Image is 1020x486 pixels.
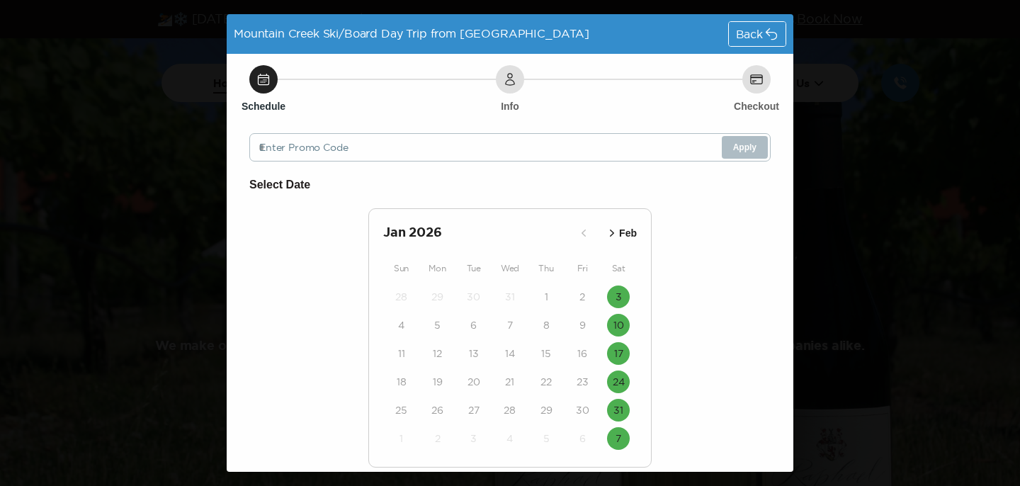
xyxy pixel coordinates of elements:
button: 1 [535,286,557,308]
span: Mountain Creek Ski/Board Day Trip from [GEOGRAPHIC_DATA] [234,27,589,40]
button: 26 [426,399,449,422]
time: 26 [431,403,443,417]
time: 22 [540,375,552,389]
h6: Info [501,99,519,113]
time: 17 [614,346,623,361]
button: 13 [463,342,485,365]
button: 29 [426,286,449,308]
button: Feb [601,222,641,245]
time: 11 [398,346,405,361]
div: Fri [565,260,601,277]
h6: Checkout [734,99,779,113]
button: 28 [499,399,521,422]
time: 9 [579,318,586,332]
button: 29 [535,399,557,422]
time: 2 [579,290,585,304]
time: 20 [467,375,480,389]
time: 7 [507,318,513,332]
button: 16 [571,342,594,365]
time: 13 [469,346,479,361]
time: 31 [613,403,623,417]
h6: Select Date [249,176,771,194]
time: 3 [616,290,622,304]
time: 6 [579,431,586,446]
button: 5 [535,427,557,450]
button: 7 [607,427,630,450]
button: 30 [463,286,485,308]
div: Mon [419,260,455,277]
button: 9 [571,314,594,337]
div: Thu [528,260,565,277]
time: 1 [545,290,548,304]
time: 31 [505,290,515,304]
time: 15 [541,346,551,361]
button: 5 [426,314,449,337]
button: 3 [463,427,485,450]
time: 30 [467,290,480,304]
button: 12 [426,342,449,365]
time: 23 [577,375,589,389]
button: 19 [426,371,449,393]
button: 1 [390,427,413,450]
time: 30 [576,403,589,417]
button: 8 [535,314,557,337]
time: 18 [397,375,407,389]
div: Sun [383,260,419,277]
button: 28 [390,286,413,308]
button: 4 [390,314,413,337]
time: 1 [399,431,403,446]
time: 4 [398,318,404,332]
time: 14 [505,346,515,361]
button: 14 [499,342,521,365]
button: 15 [535,342,557,365]
time: 29 [431,290,443,304]
button: 10 [607,314,630,337]
time: 21 [505,375,514,389]
time: 12 [433,346,442,361]
button: 17 [607,342,630,365]
h6: Schedule [242,99,285,113]
time: 4 [506,431,513,446]
time: 28 [504,403,516,417]
time: 29 [540,403,552,417]
button: 18 [390,371,413,393]
div: Tue [455,260,492,277]
button: 6 [463,314,485,337]
button: 7 [499,314,521,337]
time: 27 [468,403,480,417]
div: Sat [601,260,637,277]
time: 24 [613,375,625,389]
button: 25 [390,399,413,422]
button: 30 [571,399,594,422]
h2: Jan 2026 [383,223,572,243]
time: 8 [543,318,550,332]
button: 2 [426,427,449,450]
time: 7 [616,431,621,446]
time: 16 [577,346,587,361]
p: Feb [619,226,637,241]
button: 31 [499,286,521,308]
button: 27 [463,399,485,422]
button: 22 [535,371,557,393]
button: 3 [607,286,630,308]
button: 6 [571,427,594,450]
time: 5 [543,431,550,446]
button: 24 [607,371,630,393]
time: 5 [434,318,441,332]
time: 28 [395,290,407,304]
button: 2 [571,286,594,308]
time: 19 [433,375,443,389]
button: 23 [571,371,594,393]
div: Wed [492,260,528,277]
button: 21 [499,371,521,393]
span: Back [736,28,763,40]
time: 2 [435,431,441,446]
time: 10 [613,318,624,332]
time: 6 [470,318,477,332]
time: 3 [470,431,477,446]
button: 4 [499,427,521,450]
button: 31 [607,399,630,422]
button: 11 [390,342,413,365]
time: 25 [395,403,407,417]
button: 20 [463,371,485,393]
